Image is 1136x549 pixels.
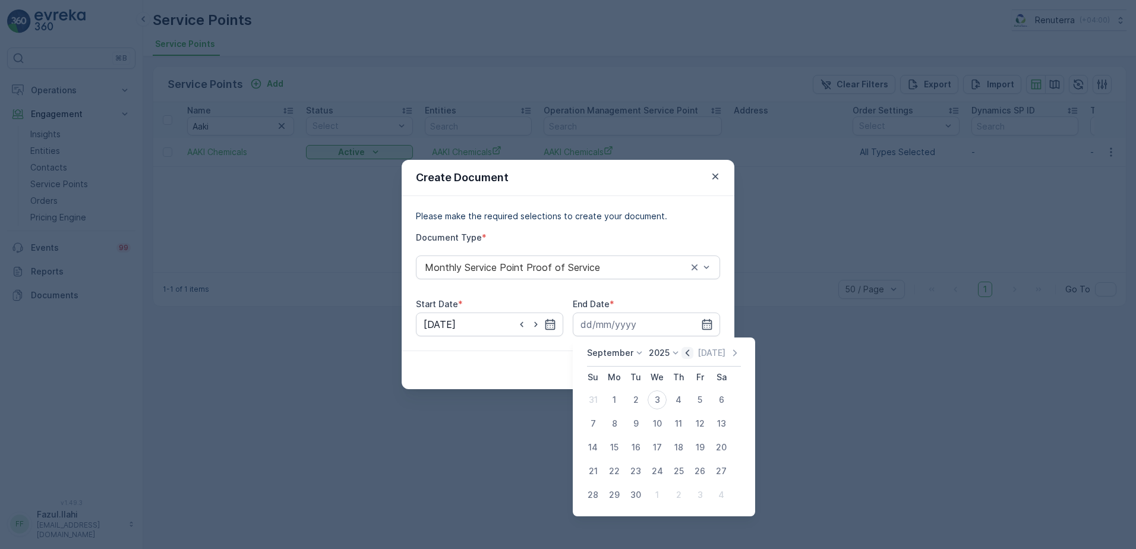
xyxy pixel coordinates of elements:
[712,390,731,409] div: 6
[416,232,482,242] label: Document Type
[698,347,725,359] p: [DATE]
[582,367,604,388] th: Sunday
[626,438,645,457] div: 16
[690,414,709,433] div: 12
[712,462,731,481] div: 27
[690,485,709,504] div: 3
[690,462,709,481] div: 26
[626,462,645,481] div: 23
[712,438,731,457] div: 20
[587,347,633,359] p: September
[689,367,711,388] th: Friday
[583,438,602,457] div: 14
[605,485,624,504] div: 29
[669,438,688,457] div: 18
[416,210,720,222] p: Please make the required selections to create your document.
[712,485,731,504] div: 4
[648,485,667,504] div: 1
[604,367,625,388] th: Monday
[605,438,624,457] div: 15
[690,438,709,457] div: 19
[583,390,602,409] div: 31
[712,414,731,433] div: 13
[669,390,688,409] div: 4
[648,414,667,433] div: 10
[648,390,667,409] div: 3
[605,390,624,409] div: 1
[648,438,667,457] div: 17
[605,462,624,481] div: 22
[583,462,602,481] div: 21
[626,485,645,504] div: 30
[649,347,670,359] p: 2025
[573,299,610,309] label: End Date
[626,390,645,409] div: 2
[583,414,602,433] div: 7
[690,390,709,409] div: 5
[416,169,509,186] p: Create Document
[416,299,458,309] label: Start Date
[711,367,732,388] th: Saturday
[669,462,688,481] div: 25
[668,367,689,388] th: Thursday
[626,414,645,433] div: 9
[583,485,602,504] div: 28
[625,367,646,388] th: Tuesday
[646,367,668,388] th: Wednesday
[669,414,688,433] div: 11
[669,485,688,504] div: 2
[416,313,563,336] input: dd/mm/yyyy
[605,414,624,433] div: 8
[573,313,720,336] input: dd/mm/yyyy
[648,462,667,481] div: 24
